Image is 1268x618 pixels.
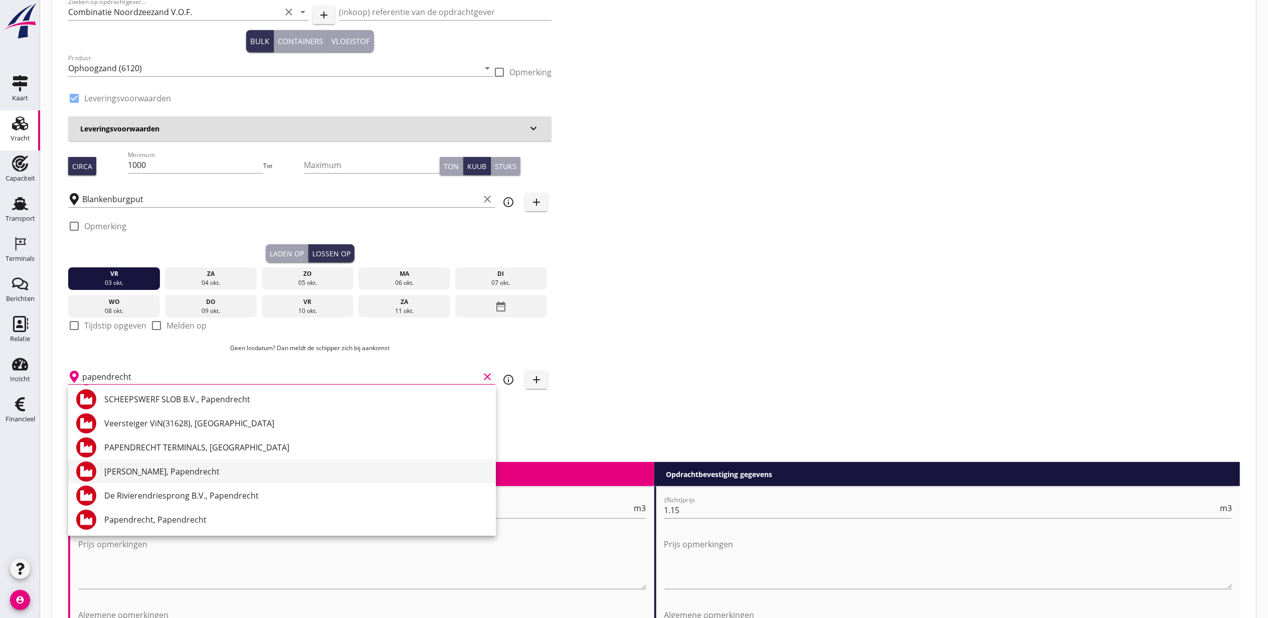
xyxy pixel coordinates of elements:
div: 03 okt. [71,278,158,287]
h3: Leveringsvoorwaarden [80,123,527,134]
label: Opmerking [84,221,126,231]
div: 04 okt. [167,278,255,287]
div: Papendrecht, Papendrecht [104,514,488,526]
button: Lossen op [308,244,354,262]
i: arrow_drop_down [297,6,309,18]
div: Kuub [467,161,486,172]
div: Ton [444,161,459,172]
i: info_outline [502,196,514,208]
label: Opmerking [509,67,552,77]
i: add [530,196,542,208]
i: date_range [495,297,507,316]
input: Laadplaats [82,191,479,207]
div: Vloeistof [331,36,370,47]
div: vr [264,297,351,306]
button: Containers [274,30,327,52]
div: Kaart [12,95,28,101]
i: clear [481,371,493,383]
i: keyboard_arrow_down [527,122,539,134]
div: do [167,297,255,306]
div: De Rivierendriesprong B.V., Papendrecht [104,490,488,502]
div: Berichten [6,295,35,302]
span: m3 [634,504,646,512]
div: za [360,297,448,306]
input: (inkoop) referentie van de opdrachtgever [339,4,552,20]
div: Bulk [250,36,269,47]
label: Melden op [166,321,207,331]
span: m3 [1220,504,1232,512]
div: ma [360,269,448,278]
div: vr [71,269,158,278]
i: arrow_drop_down [481,62,493,74]
div: Vracht [11,135,30,141]
i: clear [283,6,295,18]
button: Vloeistof [327,30,374,52]
button: Circa [68,157,96,175]
div: Tot [263,162,304,171]
div: Capaciteit [6,175,35,182]
i: clear [481,193,493,205]
div: Veersteiger ViN(31628), [GEOGRAPHIC_DATA] [104,417,488,429]
div: Lossen op [312,248,350,259]
label: Tijdstip opgeven [84,321,146,331]
div: 07 okt. [457,278,545,287]
div: Circa [72,161,92,172]
div: Inzicht [10,376,30,382]
div: 11 okt. [360,306,448,316]
div: wo [71,297,158,306]
div: Laden op [270,248,304,259]
button: Bulk [246,30,274,52]
div: 05 okt. [264,278,351,287]
div: Relatie [10,336,30,342]
input: Maximum [304,157,440,173]
div: [PERSON_NAME], Papendrecht [104,466,488,478]
i: account_circle [10,590,30,610]
div: Terminals [6,255,35,262]
div: di [457,269,545,278]
div: 09 okt. [167,306,255,316]
input: Zoeken op opdrachtgever... [68,4,281,20]
i: info_outline [502,374,514,386]
div: SCHEEPSWERF SLOB B.V., Papendrecht [104,393,488,405]
textarea: Prijs opmerkingen [78,536,646,589]
div: za [167,269,255,278]
div: Containers [278,36,323,47]
div: 10 okt. [264,306,351,316]
button: Laden op [266,244,308,262]
button: Kuub [463,157,491,175]
label: Leveringsvoorwaarden [84,93,171,103]
div: Stuks [495,161,516,172]
input: (Richt)prijs [664,502,1218,518]
div: Financieel [6,416,35,422]
div: 06 okt. [360,278,448,287]
div: PAPENDRECHT TERMINALS, [GEOGRAPHIC_DATA] [104,441,488,453]
div: zo [264,269,351,278]
div: Transport [6,215,35,222]
button: Ton [440,157,463,175]
textarea: Prijs opmerkingen [664,536,1232,589]
i: add [530,374,542,386]
input: Minimum [128,157,264,173]
div: 08 okt. [71,306,158,316]
img: logo-small.a267ee39.svg [2,3,38,40]
input: Losplaats [82,369,479,385]
input: Product [68,60,479,76]
i: add [318,9,330,21]
p: Geen losdatum? Dan meldt de schipper zich bij aankomst [68,344,552,353]
button: Stuks [491,157,520,175]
